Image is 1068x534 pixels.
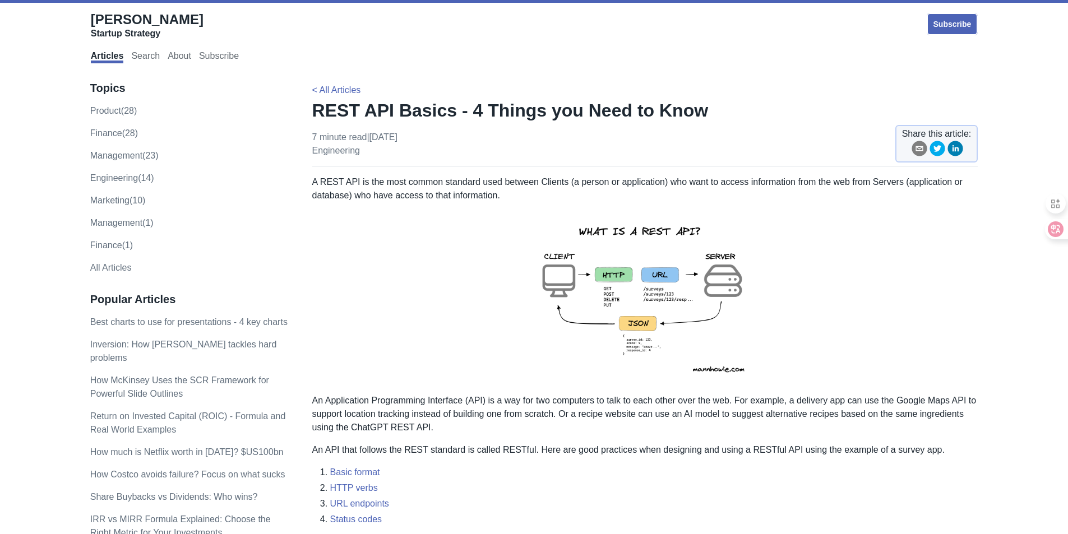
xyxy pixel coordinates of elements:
a: management(23) [90,151,159,160]
a: About [168,51,191,63]
a: Finance(1) [90,240,133,250]
div: Startup Strategy [91,28,204,39]
img: rest-api [522,211,768,385]
a: Subscribe [927,13,978,35]
a: engineering(14) [90,173,154,183]
a: engineering [312,146,360,155]
a: All Articles [90,263,132,272]
a: finance(28) [90,128,138,138]
a: Inversion: How [PERSON_NAME] tackles hard problems [90,340,277,363]
a: Return on Invested Capital (ROIC) - Formula and Real World Examples [90,411,286,434]
a: Search [131,51,160,63]
p: 7 minute read | [DATE] [312,131,397,157]
p: An Application Programming Interface (API) is a way for two computers to talk to each other over ... [312,394,978,434]
button: linkedin [947,141,963,160]
a: Management(1) [90,218,154,227]
a: URL endpoints [330,499,389,508]
h3: Popular Articles [90,292,289,307]
a: Best charts to use for presentations - 4 key charts [90,317,288,327]
a: Articles [91,51,124,63]
button: twitter [930,141,945,160]
span: [PERSON_NAME] [91,12,204,27]
a: How McKinsey Uses the SCR Framework for Powerful Slide Outlines [90,375,269,398]
p: An API that follows the REST standard is called RESTful. Here are good practices when designing a... [312,443,978,457]
h3: Topics [90,81,289,95]
a: Status codes [330,514,382,524]
a: How Costco avoids failure? Focus on what sucks [90,470,285,479]
a: marketing(10) [90,196,146,205]
a: Share Buybacks vs Dividends: Who wins? [90,492,258,502]
a: product(28) [90,106,137,115]
a: Basic format [330,467,380,477]
h1: REST API Basics - 4 Things you Need to Know [312,99,978,122]
a: HTTP verbs [330,483,378,493]
button: email [912,141,927,160]
a: < All Articles [312,85,361,95]
span: Share this article: [902,127,972,141]
a: How much is Netflix worth in [DATE]? $US100bn [90,447,284,457]
p: A REST API is the most common standard used between Clients (a person or application) who want to... [312,175,978,202]
a: Subscribe [199,51,239,63]
a: [PERSON_NAME]Startup Strategy [91,11,204,39]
